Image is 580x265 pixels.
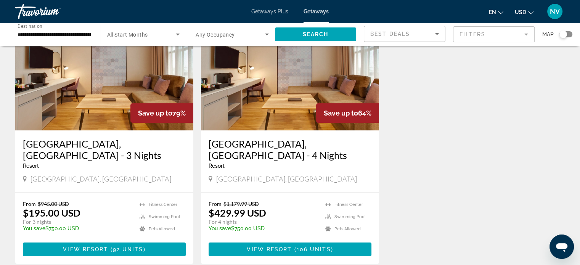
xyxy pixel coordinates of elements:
[38,201,69,207] span: $945.00 USD
[334,214,366,219] span: Swimming Pool
[63,246,108,252] span: View Resort
[247,246,292,252] span: View Resort
[209,243,371,256] button: View Resort(106 units)
[453,26,535,43] button: Filter
[107,32,148,38] span: All Start Months
[196,32,235,38] span: Any Occupancy
[209,218,318,225] p: For 4 nights
[542,29,554,40] span: Map
[324,109,358,117] span: Save up to
[15,8,193,130] img: RR49I01X.jpg
[23,163,39,169] span: Resort
[209,163,225,169] span: Resort
[316,103,379,123] div: 64%
[23,138,186,161] a: [GEOGRAPHIC_DATA], [GEOGRAPHIC_DATA] - 3 Nights
[251,8,288,14] a: Getaways Plus
[370,29,439,39] mat-select: Sort by
[149,226,175,231] span: Pets Allowed
[549,234,574,259] iframe: Button to launch messaging window
[292,246,333,252] span: ( )
[209,207,266,218] p: $429.99 USD
[23,201,36,207] span: From
[515,9,526,15] span: USD
[545,3,565,19] button: User Menu
[138,109,172,117] span: Save up to
[370,31,410,37] span: Best Deals
[23,225,132,231] p: $750.00 USD
[31,175,171,183] span: [GEOGRAPHIC_DATA], [GEOGRAPHIC_DATA]
[149,202,177,207] span: Fitness Center
[209,225,318,231] p: $750.00 USD
[489,6,503,18] button: Change language
[18,23,42,29] span: Destination
[334,202,363,207] span: Fitness Center
[275,27,357,41] button: Search
[297,246,331,252] span: 106 units
[201,8,379,130] img: RR49I01X.jpg
[108,246,145,252] span: ( )
[302,31,328,37] span: Search
[489,9,496,15] span: en
[149,214,180,219] span: Swimming Pool
[209,201,222,207] span: From
[209,225,231,231] span: You save
[223,201,259,207] span: $1,179.99 USD
[130,103,193,123] div: 79%
[515,6,533,18] button: Change currency
[23,218,132,225] p: For 3 nights
[113,246,143,252] span: 92 units
[209,138,371,161] a: [GEOGRAPHIC_DATA], [GEOGRAPHIC_DATA] - 4 Nights
[23,225,45,231] span: You save
[334,226,361,231] span: Pets Allowed
[216,175,357,183] span: [GEOGRAPHIC_DATA], [GEOGRAPHIC_DATA]
[23,207,80,218] p: $195.00 USD
[15,2,92,21] a: Travorium
[304,8,329,14] a: Getaways
[550,8,560,15] span: NV
[23,243,186,256] button: View Resort(92 units)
